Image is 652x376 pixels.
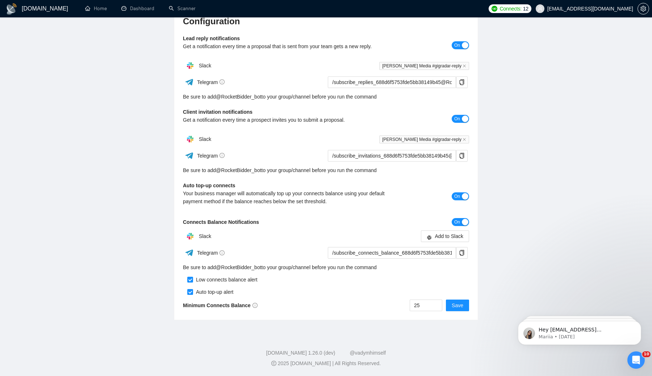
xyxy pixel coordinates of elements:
span: copy [456,79,467,85]
span: Telegram [197,250,225,256]
b: Minimum Connects Balance [183,302,258,308]
button: slackAdd to Slack [421,230,469,242]
span: Telegram [197,79,225,85]
button: Save [446,300,469,311]
span: [PERSON_NAME] Media #gigradar-reply [379,135,469,143]
b: Auto top-up connects [183,183,235,188]
b: Connects Balance Notifications [183,219,259,225]
a: @RocketBidder_bot [216,263,262,271]
span: info-circle [252,303,258,308]
div: Get a notification every time a prospect invites you to submit a proposal. [183,116,398,124]
b: Client invitation notifications [183,109,252,115]
span: Save [452,301,463,309]
a: @RocketBidder_bot [216,166,262,174]
span: 12 [523,5,528,13]
button: setting [638,3,649,14]
a: [DOMAIN_NAME] 1.26.0 (dev) [266,350,335,356]
div: Get a notification every time a proposal that is sent from your team gets a new reply. [183,42,398,50]
b: Lead reply notifications [183,35,240,41]
div: 2025 [DOMAIN_NAME] | All Rights Reserved. [6,360,646,367]
span: Connects: [500,5,521,13]
span: On [454,41,460,49]
span: copy [456,250,467,256]
div: Be sure to add to your group/channel before you run the command [183,166,469,174]
img: ww3wtPAAAAAElFTkSuQmCC [185,151,194,160]
a: @vadymhimself [350,350,386,356]
span: Telegram [197,153,225,159]
button: copy [456,76,468,88]
img: hpQkSZIkSZIkSZIkSZIkSZIkSZIkSZIkSZIkSZIkSZIkSZIkSZIkSZIkSZIkSZIkSZIkSZIkSZIkSZIkSZIkSZIkSZIkSZIkS... [183,58,197,73]
span: On [454,115,460,123]
a: searchScanner [169,5,196,12]
span: Add to Slack [435,232,463,240]
button: copy [456,150,468,162]
span: info-circle [220,79,225,84]
a: @RocketBidder_bot [216,93,262,101]
div: Auto top-up alert [193,288,234,296]
img: hpQkSZIkSZIkSZIkSZIkSZIkSZIkSZIkSZIkSZIkSZIkSZIkSZIkSZIkSZIkSZIkSZIkSZIkSZIkSZIkSZIkSZIkSZIkSZIkS... [183,132,197,146]
img: upwork-logo.png [492,6,497,12]
span: slack [427,234,432,240]
span: 10 [642,351,651,357]
a: homeHome [85,5,107,12]
span: close [463,138,466,141]
iframe: Intercom live chat [627,351,645,369]
span: user [538,6,543,11]
div: Be sure to add to your group/channel before you run the command [183,263,469,271]
div: Your business manager will automatically top up your connects balance using your default payment ... [183,189,398,205]
span: close [463,64,466,68]
span: copy [456,153,467,159]
div: Low connects balance alert [193,276,258,284]
span: Slack [199,63,211,68]
span: Slack [199,136,211,142]
span: info-circle [220,153,225,158]
img: ww3wtPAAAAAElFTkSuQmCC [185,248,194,257]
img: hpQkSZIkSZIkSZIkSZIkSZIkSZIkSZIkSZIkSZIkSZIkSZIkSZIkSZIkSZIkSZIkSZIkSZIkSZIkSZIkSZIkSZIkSZIkSZIkS... [183,229,197,243]
img: ww3wtPAAAAAElFTkSuQmCC [185,78,194,87]
div: Be sure to add to your group/channel before you run the command [183,93,469,101]
img: logo [6,3,17,15]
iframe: Intercom notifications message [507,306,652,356]
span: On [454,218,460,226]
span: [PERSON_NAME] Media #gigradar-reply [379,62,469,70]
span: On [454,192,460,200]
h3: Configuration [183,16,469,27]
a: dashboardDashboard [121,5,154,12]
span: info-circle [220,250,225,255]
span: Slack [199,233,211,239]
a: setting [638,6,649,12]
button: copy [456,247,468,259]
span: copyright [271,361,276,366]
